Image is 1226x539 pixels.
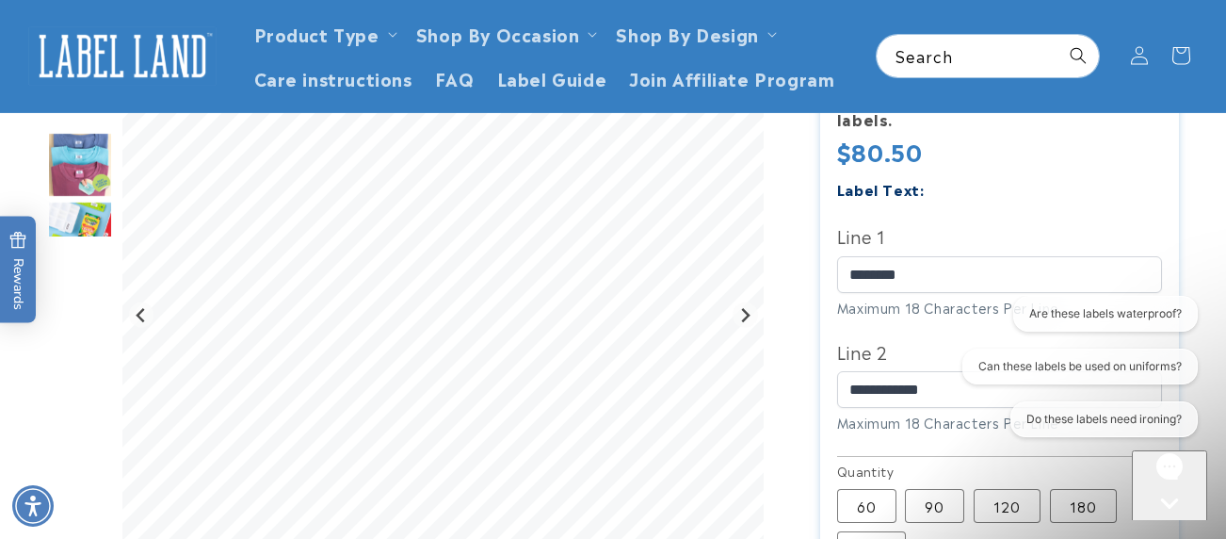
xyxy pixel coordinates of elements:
button: Next slide [733,302,758,328]
span: FAQ [435,67,475,89]
button: Previous slide [129,302,154,328]
div: Maximum 18 Characters Per Line [837,413,1163,433]
span: Care instructions [254,67,412,89]
a: FAQ [424,56,486,100]
summary: Shop By Design [605,11,783,56]
span: $80.50 [837,134,923,168]
label: 90 [905,489,964,523]
a: Label Land [22,20,224,92]
button: Search [1057,35,1099,76]
label: 120 [974,489,1040,523]
span: Join Affiliate Program [629,67,834,89]
div: Go to slide 5 [47,201,113,267]
legend: Quantity [837,462,895,481]
div: Go to slide 4 [47,132,113,198]
strong: Avoid dashes and special characters because they don’t print clearly on labels. [837,53,1143,130]
label: Label Text: [837,178,925,200]
label: 180 [1050,489,1117,523]
a: Shop By Design [616,21,758,46]
label: Line 2 [837,336,1163,367]
label: 60 [837,489,896,523]
summary: Shop By Occasion [405,11,605,56]
iframe: Sign Up via Text for Offers [15,388,238,445]
img: Label Land [28,26,217,85]
span: Label Guide [497,67,607,89]
a: Join Affiliate Program [618,56,846,100]
div: Accessibility Menu [12,485,54,527]
div: Maximum 18 Characters Per Line [837,298,1163,318]
a: Care instructions [243,56,424,100]
iframe: Gorgias live chat messenger [1132,450,1207,520]
img: Stick N' Wear® Labels - Label Land [47,132,113,198]
iframe: Gorgias live chat conversation starters [946,296,1207,454]
img: Stick N' Wear® Labels - Label Land [47,201,113,267]
span: Rewards [9,232,27,310]
span: Shop By Occasion [416,23,580,44]
a: Label Guide [486,56,619,100]
label: Line 1 [837,220,1163,251]
a: Product Type [254,21,379,46]
summary: Product Type [243,11,405,56]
